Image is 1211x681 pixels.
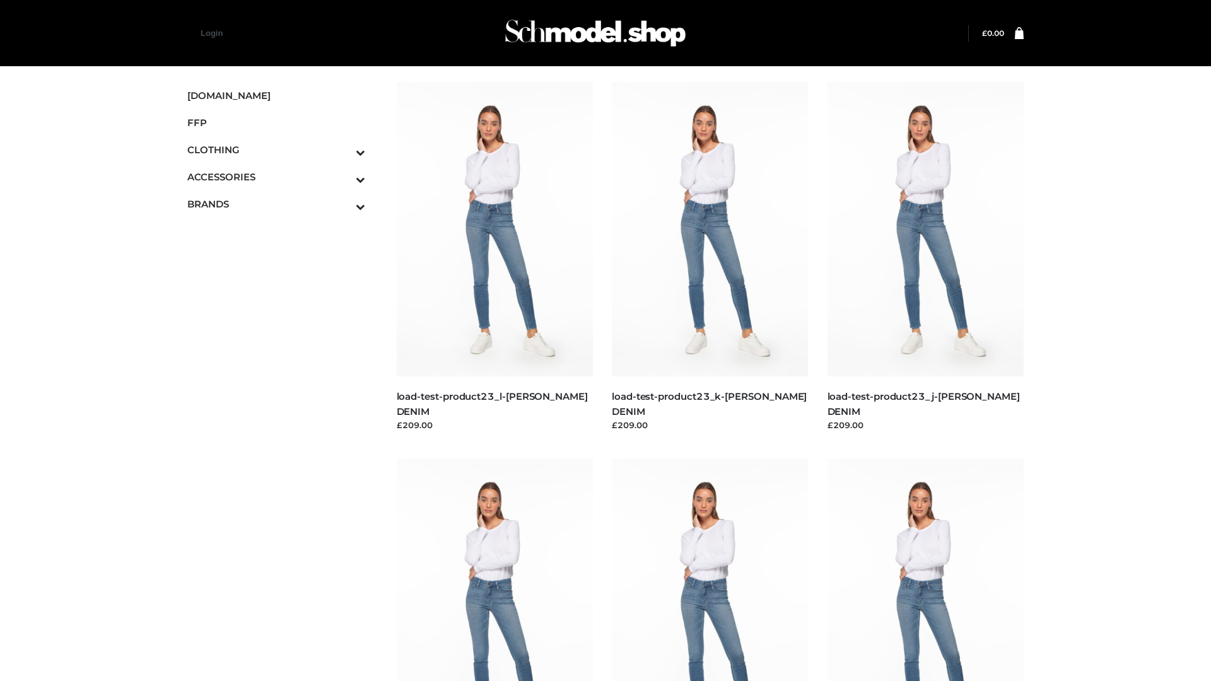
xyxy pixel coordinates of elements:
span: £ [982,28,987,38]
bdi: 0.00 [982,28,1004,38]
a: ACCESSORIESToggle Submenu [187,163,365,190]
div: £209.00 [397,419,594,431]
span: BRANDS [187,197,365,211]
span: [DOMAIN_NAME] [187,88,365,103]
a: BRANDSToggle Submenu [187,190,365,218]
a: £0.00 [982,28,1004,38]
a: load-test-product23_j-[PERSON_NAME] DENIM [828,390,1020,417]
div: £209.00 [612,419,809,431]
a: FFP [187,109,365,136]
a: CLOTHINGToggle Submenu [187,136,365,163]
span: FFP [187,115,365,130]
button: Toggle Submenu [321,163,365,190]
img: Schmodel Admin 964 [501,8,690,58]
a: load-test-product23_l-[PERSON_NAME] DENIM [397,390,588,417]
a: [DOMAIN_NAME] [187,82,365,109]
a: Login [201,28,223,38]
span: CLOTHING [187,143,365,157]
a: load-test-product23_k-[PERSON_NAME] DENIM [612,390,807,417]
div: £209.00 [828,419,1024,431]
button: Toggle Submenu [321,190,365,218]
button: Toggle Submenu [321,136,365,163]
span: ACCESSORIES [187,170,365,184]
